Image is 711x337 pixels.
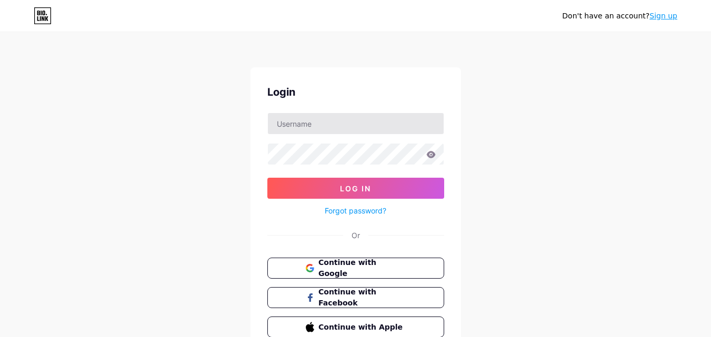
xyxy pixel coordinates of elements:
span: Continue with Apple [318,322,405,333]
span: Log In [340,184,371,193]
div: Don't have an account? [562,11,677,22]
div: Or [352,230,360,241]
a: Sign up [649,12,677,20]
input: Username [268,113,444,134]
button: Log In [267,178,444,199]
span: Continue with Google [318,257,405,279]
a: Forgot password? [325,205,386,216]
span: Continue with Facebook [318,287,405,309]
button: Continue with Facebook [267,287,444,308]
button: Continue with Google [267,258,444,279]
div: Login [267,84,444,100]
